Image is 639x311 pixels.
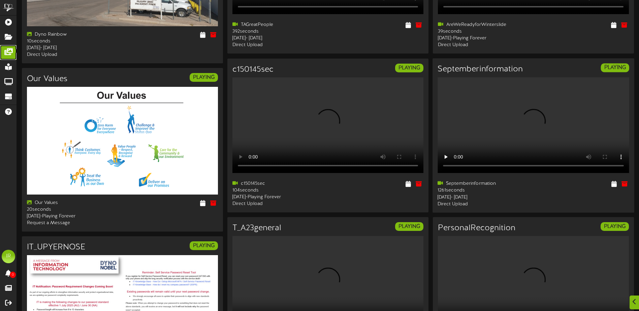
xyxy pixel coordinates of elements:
span: 0 [10,272,16,278]
div: TAGreatPeople [232,22,323,28]
div: IR [2,250,15,263]
div: 104 seconds [232,187,323,194]
div: Direct Upload [438,201,528,207]
div: Dyno Rainbow [27,31,118,38]
div: Request a Message [27,220,118,227]
div: Direct Upload [232,201,323,207]
h3: Our Values [27,75,67,83]
strong: PLAYING [193,243,215,249]
h3: Septemberinformation [438,65,523,74]
strong: PLAYING [604,223,626,230]
video: Your browser does not support HTML5 video. [438,77,629,173]
div: [DATE] - Playing Forever [232,194,323,201]
h3: c150145sec [232,65,274,74]
strong: PLAYING [398,223,420,230]
div: Direct Upload [438,42,529,48]
div: Direct Upload [232,42,323,48]
div: Our Values [27,200,118,206]
strong: PLAYING [398,65,420,71]
video: Your browser does not support HTML5 video. [232,77,423,173]
div: [DATE] - [DATE] [438,194,528,201]
h3: T_A23general [232,224,281,233]
div: 10 seconds [27,38,118,45]
div: Septemberinformation [438,180,528,187]
div: Direct Upload [27,51,118,58]
div: [DATE] - [DATE] [27,45,118,51]
div: 1261 seconds [438,187,528,194]
div: c150145sec [232,180,323,187]
div: 39 seconds [438,28,529,35]
strong: PLAYING [193,74,215,80]
div: [DATE] - Playing Forever [438,35,529,42]
img: a5c10a06-cdae-4893-a16b-6cd9593c70d4ourvalues-187309001.jpeg [27,87,218,194]
div: 392 seconds [232,28,323,35]
div: [DATE] - [DATE] [232,35,323,42]
strong: PLAYING [604,65,626,71]
h3: IT_UPYERNOSE [27,243,85,252]
div: [DATE] - Playing Forever [27,213,118,220]
div: AreWeReadyforWinterslide [438,22,529,28]
div: 20 seconds [27,206,118,213]
h3: PersonalRecognition [438,224,515,233]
